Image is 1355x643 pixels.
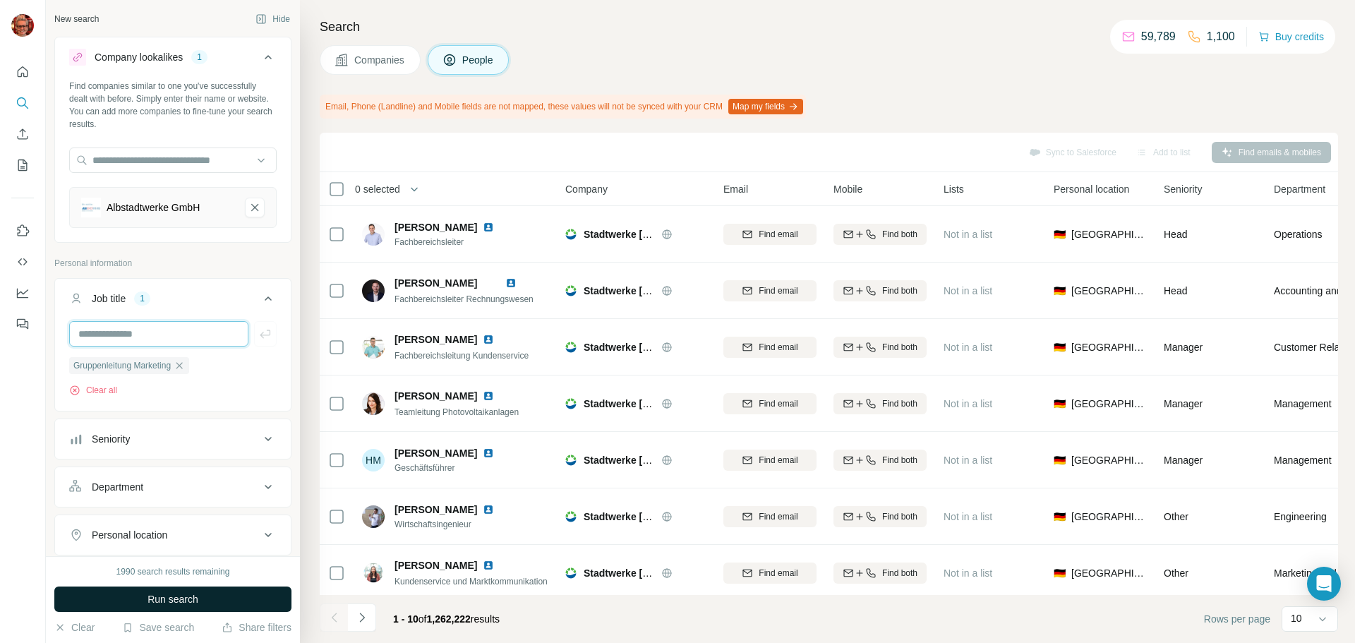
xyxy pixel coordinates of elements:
[362,223,385,246] img: Avatar
[362,392,385,415] img: Avatar
[584,342,745,353] span: Stadtwerke [GEOGRAPHIC_DATA]
[55,422,291,456] button: Seniority
[833,280,927,301] button: Find both
[759,341,797,354] span: Find email
[107,200,200,215] div: Albstadtwerke GmbH
[11,280,34,306] button: Dashboard
[723,337,817,358] button: Find email
[122,620,194,635] button: Save search
[1164,342,1203,353] span: Manager
[362,562,385,584] img: Avatar
[483,504,494,515] img: LinkedIn logo
[11,59,34,85] button: Quick start
[944,342,992,353] span: Not in a list
[362,505,385,528] img: Avatar
[11,311,34,337] button: Feedback
[395,351,529,361] span: Fachbereichsleitung Kundenservice
[1307,567,1341,601] div: Open Intercom Messenger
[11,249,34,275] button: Use Surfe API
[1054,397,1066,411] span: 🇩🇪
[427,613,471,625] span: 1,262,222
[483,447,494,459] img: LinkedIn logo
[882,228,917,241] span: Find both
[320,95,806,119] div: Email, Phone (Landline) and Mobile fields are not mapped, these values will not be synced with yo...
[92,292,126,306] div: Job title
[483,334,494,345] img: LinkedIn logo
[483,222,494,233] img: LinkedIn logo
[1071,510,1147,524] span: [GEOGRAPHIC_DATA]
[55,470,291,504] button: Department
[1204,612,1270,626] span: Rows per page
[1164,182,1202,196] span: Seniority
[565,285,577,296] img: Logo of Stadtwerke Neustadt an der Weinstraße
[565,342,577,353] img: Logo of Stadtwerke Neustadt an der Weinstraße
[116,565,230,578] div: 1990 search results remaining
[723,280,817,301] button: Find email
[944,182,964,196] span: Lists
[55,282,291,321] button: Job title1
[462,53,495,67] span: People
[81,198,101,217] img: Albstadtwerke GmbH-logo
[1164,511,1188,522] span: Other
[54,13,99,25] div: New search
[395,577,548,587] span: Kundenservice und Marktkommunikation
[1274,397,1332,411] span: Management
[69,80,277,131] div: Find companies similar to one you've successfully dealt with before. Simply enter their name or w...
[833,506,927,527] button: Find both
[222,620,291,635] button: Share filters
[833,563,927,584] button: Find both
[565,182,608,196] span: Company
[348,603,376,632] button: Navigate to next page
[246,8,300,30] button: Hide
[723,563,817,584] button: Find email
[1164,285,1187,296] span: Head
[759,228,797,241] span: Find email
[723,182,748,196] span: Email
[882,284,917,297] span: Find both
[11,14,34,37] img: Avatar
[134,292,150,305] div: 1
[1054,510,1066,524] span: 🇩🇪
[55,518,291,552] button: Personal location
[393,613,418,625] span: 1 - 10
[1258,27,1324,47] button: Buy credits
[944,398,992,409] span: Not in a list
[320,17,1338,37] h4: Search
[11,218,34,244] button: Use Surfe on LinkedIn
[395,558,477,572] span: [PERSON_NAME]
[1164,455,1203,466] span: Manager
[11,152,34,178] button: My lists
[882,341,917,354] span: Find both
[882,454,917,467] span: Find both
[395,518,511,531] span: Wirtschaftsingenieur
[584,229,745,240] span: Stadtwerke [GEOGRAPHIC_DATA]
[505,277,517,289] img: LinkedIn logo
[73,359,171,372] span: Gruppenleitung Marketing
[1274,453,1332,467] span: Management
[55,40,291,80] button: Company lookalikes1
[1164,398,1203,409] span: Manager
[723,450,817,471] button: Find email
[1291,611,1302,625] p: 10
[565,567,577,579] img: Logo of Stadtwerke Neustadt an der Weinstraße
[944,229,992,240] span: Not in a list
[565,511,577,522] img: Logo of Stadtwerke Neustadt an der Weinstraße
[584,455,745,466] span: Stadtwerke [GEOGRAPHIC_DATA]
[92,480,143,494] div: Department
[1071,453,1147,467] span: [GEOGRAPHIC_DATA]
[833,224,927,245] button: Find both
[944,567,992,579] span: Not in a list
[362,336,385,359] img: Avatar
[723,506,817,527] button: Find email
[1071,566,1147,580] span: [GEOGRAPHIC_DATA]
[584,511,745,522] span: Stadtwerke [GEOGRAPHIC_DATA]
[944,285,992,296] span: Not in a list
[1054,284,1066,298] span: 🇩🇪
[92,432,130,446] div: Seniority
[759,397,797,410] span: Find email
[584,567,745,579] span: Stadtwerke [GEOGRAPHIC_DATA]
[759,284,797,297] span: Find email
[1274,182,1325,196] span: Department
[395,407,519,417] span: Teamleitung Photovoltaikanlagen
[1274,510,1327,524] span: Engineering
